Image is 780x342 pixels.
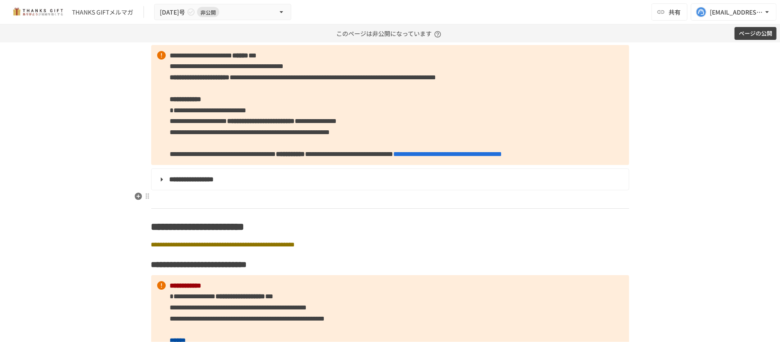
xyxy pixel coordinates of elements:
button: [DATE]号非公開 [154,4,291,21]
button: 共有 [651,3,687,21]
button: [EMAIL_ADDRESS][DOMAIN_NAME] [691,3,777,21]
img: mMP1OxWUAhQbsRWCurg7vIHe5HqDpP7qZo7fRoNLXQh [10,5,65,19]
span: [DATE]号 [160,7,185,18]
p: このページは非公開になっています [336,24,444,42]
span: 非公開 [197,8,219,17]
div: THANKS GIFTメルマガ [72,8,133,17]
div: [EMAIL_ADDRESS][DOMAIN_NAME] [710,7,763,18]
span: 共有 [669,7,681,17]
button: ページの公開 [735,27,777,40]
